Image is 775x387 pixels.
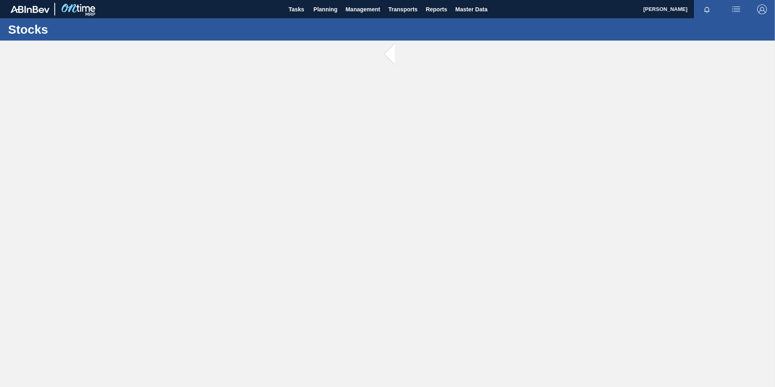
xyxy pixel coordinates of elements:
[731,4,741,14] img: userActions
[388,4,417,14] span: Transports
[455,4,487,14] span: Master Data
[313,4,337,14] span: Planning
[287,4,305,14] span: Tasks
[757,4,767,14] img: Logout
[694,4,720,15] button: Notifications
[8,25,152,34] h1: Stocks
[11,6,49,13] img: TNhmsLtSVTkK8tSr43FrP2fwEKptu5GPRR3wAAAABJRU5ErkJggg==
[426,4,447,14] span: Reports
[345,4,380,14] span: Management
